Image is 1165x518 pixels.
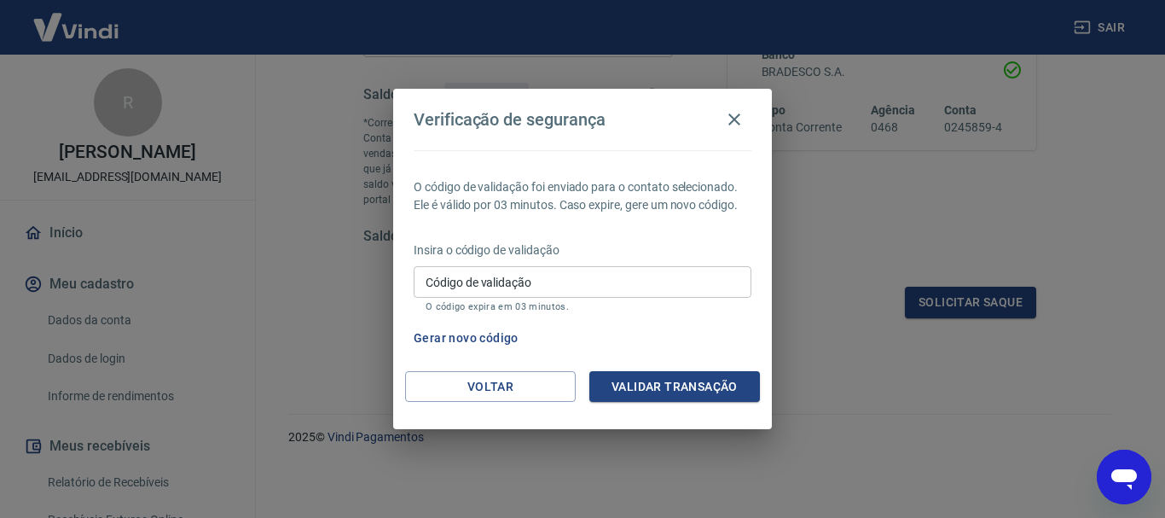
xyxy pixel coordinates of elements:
[414,242,751,259] p: Insira o código de validação
[407,323,525,354] button: Gerar novo código
[414,109,606,130] h4: Verificação de segurança
[426,301,739,312] p: O código expira em 03 minutos.
[1097,450,1151,504] iframe: Button to launch messaging window
[405,371,576,403] button: Voltar
[589,371,760,403] button: Validar transação
[414,178,751,214] p: O código de validação foi enviado para o contato selecionado. Ele é válido por 03 minutos. Caso e...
